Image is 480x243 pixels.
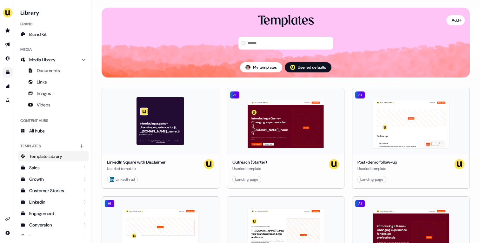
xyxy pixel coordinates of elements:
[3,25,13,36] a: Go to prospects
[29,128,45,134] span: All hubs
[3,214,13,224] a: Go to integrations
[204,159,214,169] img: userled logo
[18,163,89,173] a: Sales
[29,176,78,182] div: Growth
[18,116,89,126] div: Content Hubs
[3,39,13,50] a: Go to outbound experience
[352,88,470,189] button: Hey {{ _[DOMAIN_NAME] }} 👋Learn moreBook a demoYour imageFollow upCall summary Understand what cu...
[18,126,89,136] a: All hubs
[18,141,89,151] div: Templates
[29,222,78,228] div: Conversion
[3,95,13,105] a: Go to experiments
[18,174,89,184] a: Growth
[357,159,397,165] div: Post-demo follow-up
[29,210,78,217] div: Engagement
[290,65,295,70] div: ;
[37,102,50,108] span: Videos
[290,65,295,70] img: userled logo
[232,165,267,172] div: Userled template
[357,165,397,172] div: Userled template
[285,62,331,72] button: userled logo;Userled defaults
[107,159,166,165] div: LinkedIn Square with Disclaimer
[18,19,89,29] div: Brand
[446,15,465,25] button: Add
[29,199,78,205] div: Linkedin
[245,65,250,70] img: Vincent
[18,77,89,87] a: Links
[18,55,89,65] a: Media Library
[37,79,47,85] span: Links
[18,151,89,161] a: Template Library
[355,200,365,207] div: AI
[232,159,267,165] div: Outreach (Starter)
[3,67,13,78] a: Go to templates
[29,153,62,159] span: Template Library
[102,88,219,189] button: Introducing a game-changing experience for {{ _[DOMAIN_NAME]_name }}See what we can do!This ad wa...
[18,197,89,207] a: Linkedin
[360,176,383,183] div: Landing page
[258,13,314,29] div: Templates
[110,176,135,183] div: LinkedIn ad
[37,90,51,97] span: Images
[18,208,89,219] a: Engagement
[235,176,258,183] div: Landing page
[3,81,13,91] a: Go to attribution
[29,57,56,63] span: Media Library
[29,233,78,240] div: Persona
[18,220,89,230] a: Conversion
[104,200,115,207] div: AI
[18,65,89,76] a: Documents
[240,62,282,72] button: My templates
[355,91,365,99] div: AI
[29,165,78,171] div: Sales
[18,88,89,98] a: Images
[18,44,89,55] div: Media
[18,100,89,110] a: Videos
[18,231,89,241] a: Persona
[329,159,339,169] img: userled logo
[3,228,13,238] a: Go to integrations
[18,186,89,196] a: Customer Stories
[230,91,240,99] div: AI
[18,29,89,39] a: Brand Kit
[227,88,345,189] button: Hey {{ _[DOMAIN_NAME] }} 👋Learn moreBook a demoIntroducing a Game-Changing experience for {{ _[DO...
[454,159,464,169] img: userled logo
[107,165,166,172] div: Userled template
[37,67,60,74] span: Documents
[29,187,78,194] div: Customer Stories
[29,31,47,37] span: Brand Kit
[18,8,89,17] h3: Library
[3,53,13,64] a: Go to Inbound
